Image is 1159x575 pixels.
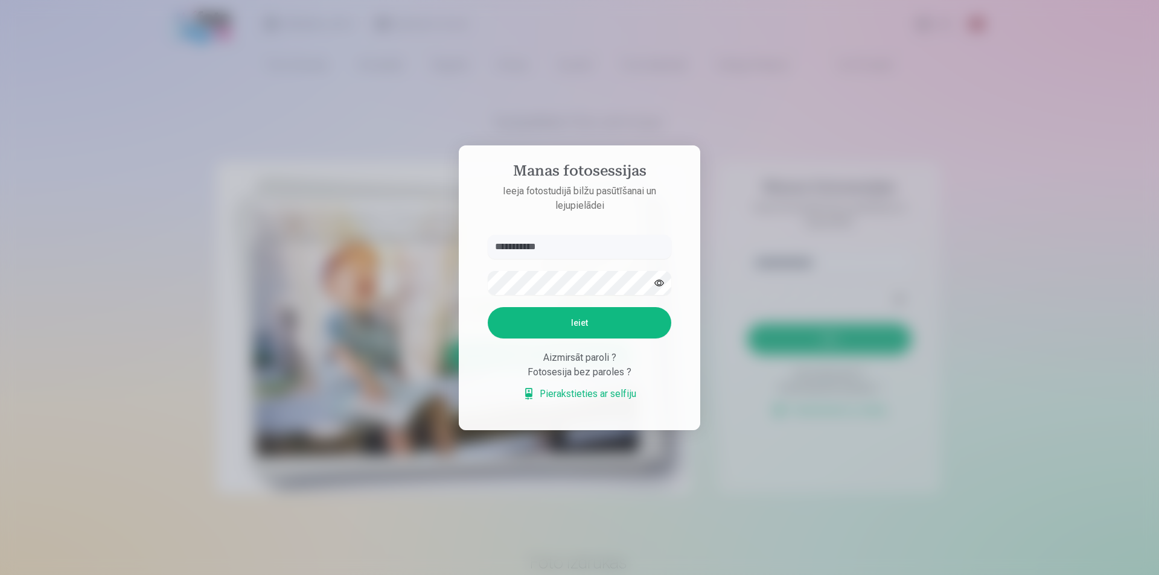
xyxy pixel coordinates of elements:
p: Ieeja fotostudijā bilžu pasūtīšanai un lejupielādei [476,184,683,213]
div: Fotosesija bez paroles ? [488,365,671,380]
h4: Manas fotosessijas [476,162,683,184]
a: Pierakstieties ar selfiju [523,387,636,401]
button: Ieiet [488,307,671,338]
div: Aizmirsāt paroli ? [488,351,671,365]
